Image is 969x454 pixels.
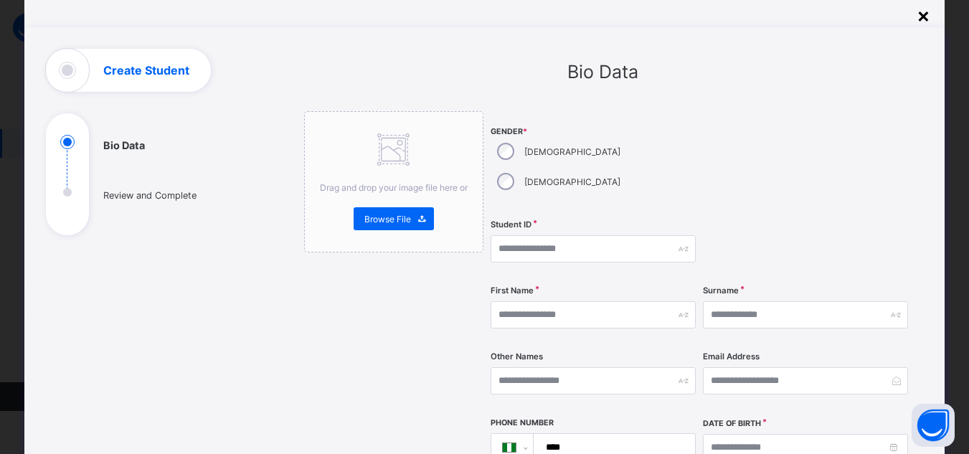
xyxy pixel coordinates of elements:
label: Email Address [703,351,760,361]
div: × [917,3,930,27]
label: Other Names [491,351,543,361]
div: Drag and drop your image file here orBrowse File [304,111,483,252]
label: [DEMOGRAPHIC_DATA] [524,176,620,187]
span: Gender [491,127,696,136]
label: Surname [703,285,739,295]
h1: Create Student [103,65,189,76]
span: Browse File [364,214,411,224]
button: Open asap [912,404,955,447]
label: Date of Birth [703,419,761,428]
span: Bio Data [567,61,638,82]
label: Student ID [491,219,531,230]
span: Drag and drop your image file here or [320,182,468,193]
label: [DEMOGRAPHIC_DATA] [524,146,620,157]
label: First Name [491,285,534,295]
label: Phone Number [491,418,554,427]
